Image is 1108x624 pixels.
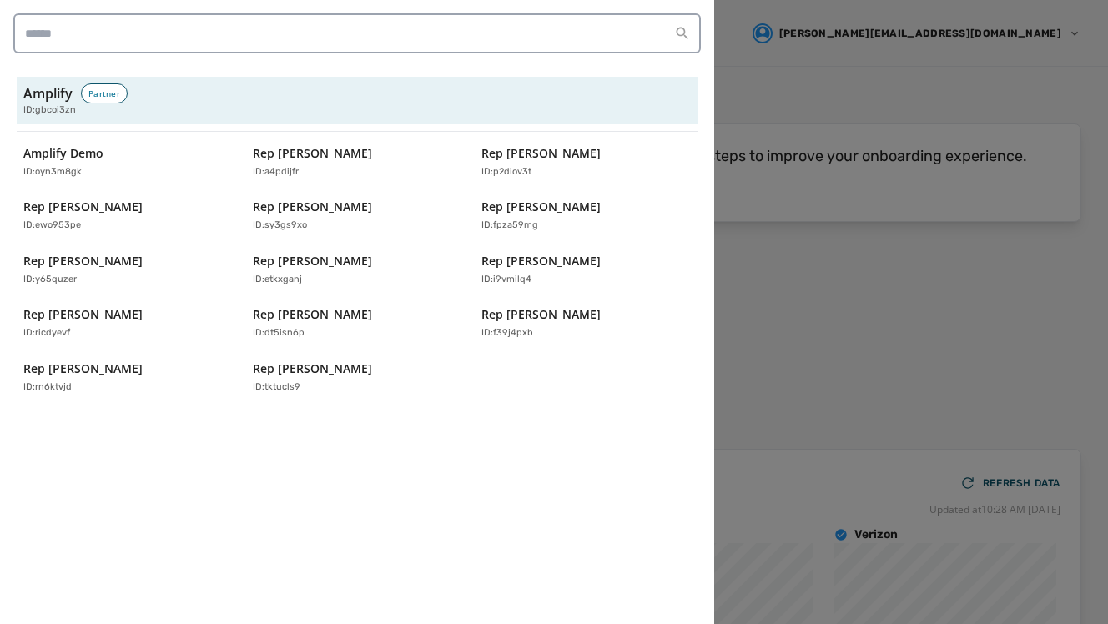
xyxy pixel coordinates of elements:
p: ID: a4pdijfr [253,165,299,179]
p: Rep [PERSON_NAME] [23,199,143,215]
p: ID: fpza59mg [481,219,538,233]
span: ID: gbcoi3zn [23,103,76,118]
p: Rep [PERSON_NAME] [253,360,372,377]
p: Rep [PERSON_NAME] [23,253,143,269]
button: Rep [PERSON_NAME]ID:ewo953pe [17,192,239,239]
p: Rep [PERSON_NAME] [481,306,601,323]
p: Rep [PERSON_NAME] [481,145,601,162]
p: Rep [PERSON_NAME] [253,145,372,162]
button: Rep [PERSON_NAME]ID:ricdyevf [17,299,239,347]
p: Rep [PERSON_NAME] [23,306,143,323]
button: Rep [PERSON_NAME]ID:y65quzer [17,246,239,294]
button: Rep [PERSON_NAME]ID:f39j4pxb [475,299,698,347]
p: ID: rn6ktvjd [23,380,72,395]
button: Rep [PERSON_NAME]ID:i9vmilq4 [475,246,698,294]
p: ID: tktucls9 [253,380,300,395]
p: ID: etkxganj [253,273,302,287]
button: Amplify DemoID:oyn3m8gk [17,138,239,186]
p: Rep [PERSON_NAME] [481,199,601,215]
button: Rep [PERSON_NAME]ID:p2diov3t [475,138,698,186]
p: ID: p2diov3t [481,165,531,179]
button: AmplifyPartnerID:gbcoi3zn [17,77,698,124]
p: ID: dt5isn6p [253,326,305,340]
button: Rep [PERSON_NAME]ID:rn6ktvjd [17,354,239,401]
button: Rep [PERSON_NAME]ID:tktucls9 [246,354,469,401]
h3: Amplify [23,83,73,103]
p: ID: f39j4pxb [481,326,533,340]
p: ID: y65quzer [23,273,77,287]
p: ID: sy3gs9xo [253,219,307,233]
button: Rep [PERSON_NAME]ID:a4pdijfr [246,138,469,186]
button: Rep [PERSON_NAME]ID:fpza59mg [475,192,698,239]
p: Rep [PERSON_NAME] [253,253,372,269]
p: ID: ewo953pe [23,219,81,233]
button: Rep [PERSON_NAME]ID:etkxganj [246,246,469,294]
p: Amplify Demo [23,145,103,162]
p: ID: ricdyevf [23,326,70,340]
p: ID: i9vmilq4 [481,273,531,287]
button: Rep [PERSON_NAME]ID:sy3gs9xo [246,192,469,239]
p: Rep [PERSON_NAME] [23,360,143,377]
p: ID: oyn3m8gk [23,165,82,179]
div: Partner [81,83,128,103]
button: Rep [PERSON_NAME]ID:dt5isn6p [246,299,469,347]
p: Rep [PERSON_NAME] [253,199,372,215]
p: Rep [PERSON_NAME] [253,306,372,323]
p: Rep [PERSON_NAME] [481,253,601,269]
